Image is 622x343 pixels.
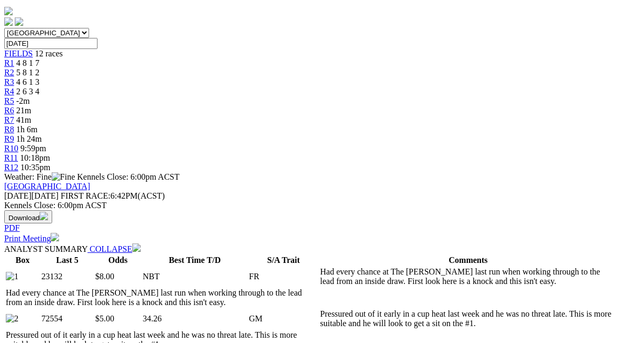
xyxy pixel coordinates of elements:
a: PDF [4,223,20,232]
td: 23132 [41,267,94,287]
th: Odds [95,255,141,266]
span: 1h 6m [16,125,37,134]
div: ANALYST SUMMARY [4,243,618,254]
span: 5 8 1 2 [16,68,40,77]
a: R8 [4,125,14,134]
span: 6:42PM(ACST) [61,191,165,200]
td: 72554 [41,309,94,329]
th: Last 5 [41,255,94,266]
th: Comments [319,255,617,266]
span: 12 races [35,49,63,58]
a: [GEOGRAPHIC_DATA] [4,182,90,191]
a: COLLAPSE [88,244,141,253]
td: NBT [142,267,248,287]
button: Download [4,210,52,223]
span: Weather: Fine [4,172,77,181]
img: facebook.svg [4,17,13,26]
div: Download [4,223,618,233]
a: R11 [4,153,18,162]
a: R12 [4,163,18,172]
span: COLLAPSE [90,244,132,253]
span: 9:59pm [21,144,46,153]
span: 4 8 1 7 [16,58,40,67]
a: R3 [4,77,14,86]
a: R5 [4,96,14,105]
img: logo-grsa-white.png [4,7,13,15]
span: FIRST RACE: [61,191,110,200]
a: R4 [4,87,14,96]
a: R1 [4,58,14,67]
img: 1 [6,272,18,281]
a: Print Meeting [4,234,59,243]
span: 10:18pm [20,153,50,162]
td: FR [248,267,318,287]
td: Had every chance at The [PERSON_NAME] last run when working through to the lead from an inside dr... [319,267,617,287]
input: Select date [4,38,98,49]
th: S/A Trait [248,255,318,266]
img: twitter.svg [15,17,23,26]
img: chevron-down-white.svg [132,243,141,252]
th: Best Time T/D [142,255,248,266]
span: 10:35pm [21,163,51,172]
div: Kennels Close: 6:00pm ACST [4,201,618,210]
img: download.svg [40,212,48,220]
td: Had every chance at The [PERSON_NAME] last run when working through to the lead from an inside dr... [5,288,318,308]
a: R2 [4,68,14,77]
img: printer.svg [51,233,59,241]
a: R9 [4,134,14,143]
span: 41m [16,115,31,124]
span: $5.00 [95,314,114,323]
span: 1h 24m [16,134,42,143]
a: R7 [4,115,14,124]
td: GM [248,309,318,329]
span: Kennels Close: 6:00pm ACST [77,172,179,181]
span: 4 6 1 3 [16,77,40,86]
td: 34.26 [142,309,248,329]
a: R6 [4,106,14,115]
span: [DATE] [4,191,59,200]
span: $8.00 [95,272,114,281]
th: Box [5,255,40,266]
img: Fine [52,172,75,182]
a: FIELDS [4,49,33,58]
a: R10 [4,144,18,153]
span: -2m [16,96,30,105]
span: [DATE] [4,191,32,200]
img: 2 [6,314,18,324]
td: Pressured out of it early in a cup heat last week and he was no threat late. This is more suitabl... [319,309,617,329]
span: 21m [16,106,31,115]
span: 2 6 3 4 [16,87,40,96]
